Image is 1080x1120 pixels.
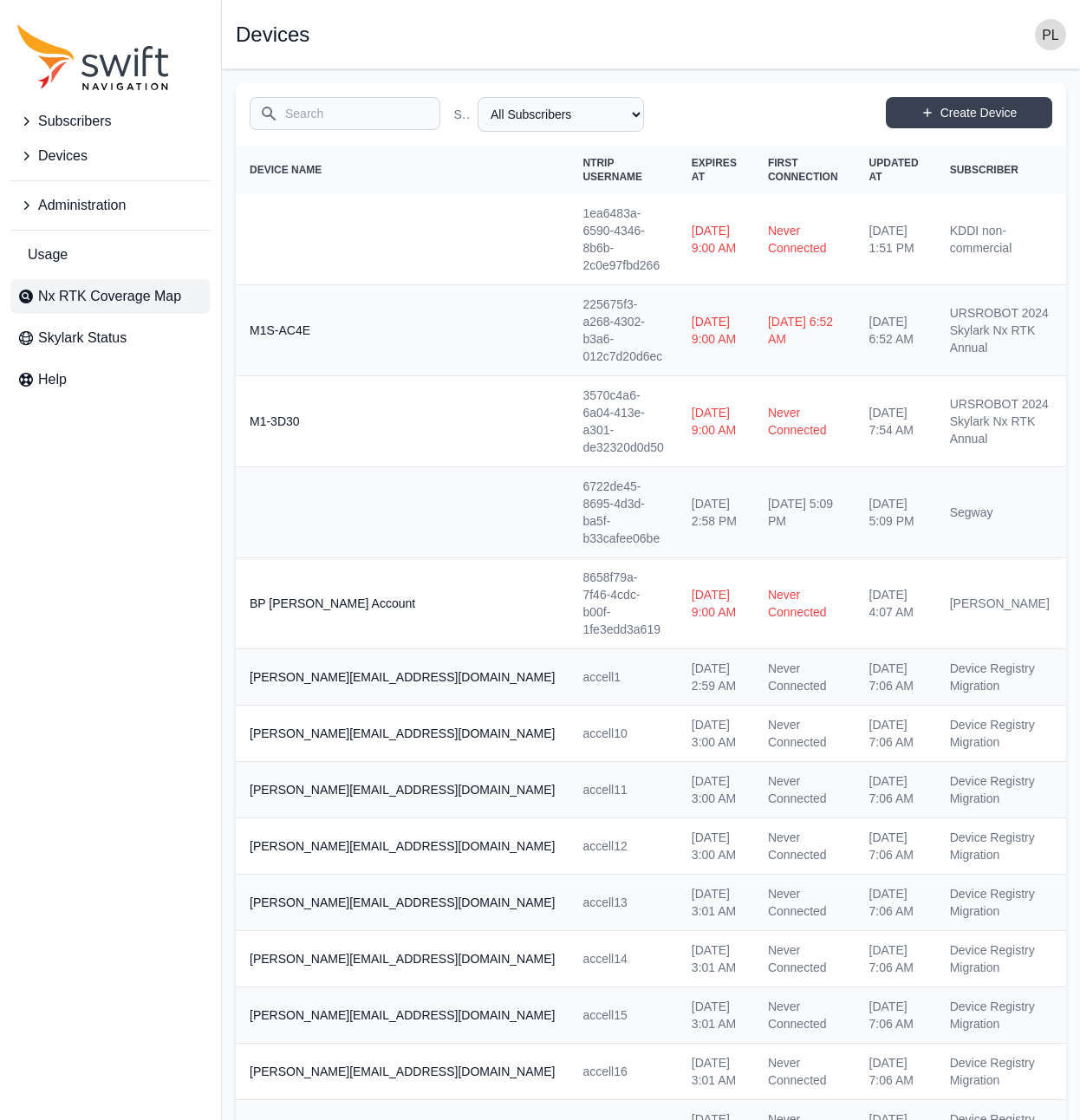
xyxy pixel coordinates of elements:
[236,762,569,818] th: [PERSON_NAME][EMAIL_ADDRESS][DOMAIN_NAME]
[856,558,936,649] td: [DATE] 4:07 AM
[569,558,677,649] td: 8658f79a-7f46-4cdc-b00f-1fe3edd3a619
[856,706,936,762] td: [DATE] 7:06 AM
[236,1044,569,1100] th: [PERSON_NAME][EMAIL_ADDRESS][DOMAIN_NAME]
[678,467,754,558] td: [DATE] 2:58 PM
[454,106,472,123] label: Subscriber Name
[10,238,211,272] a: Usage
[754,1044,856,1100] td: Never Connected
[856,649,936,706] td: [DATE] 7:06 AM
[236,376,569,467] th: M1-3D30
[236,649,569,706] th: [PERSON_NAME][EMAIL_ADDRESS][DOMAIN_NAME]
[678,875,754,931] td: [DATE] 3:01 AM
[678,558,754,649] td: [DATE] 9:00 AM
[250,97,440,130] input: Search
[754,706,856,762] td: Never Connected
[754,558,856,649] td: Never Connected
[478,97,644,132] select: Subscriber
[1035,19,1066,50] img: user photo
[10,188,211,223] button: Administration
[856,931,936,987] td: [DATE] 7:06 AM
[856,285,936,376] td: [DATE] 6:52 AM
[569,649,677,706] td: accell1
[754,875,856,931] td: Never Connected
[236,987,569,1044] th: [PERSON_NAME][EMAIL_ADDRESS][DOMAIN_NAME]
[569,285,677,376] td: 225675f3-a268-4302-b3a6-012c7d20d6ec
[38,286,181,307] span: Nx RTK Coverage Map
[936,194,1064,285] td: KDDI non-commercial
[678,194,754,285] td: [DATE] 9:00 AM
[569,875,677,931] td: accell13
[569,376,677,467] td: 3570c4a6-6a04-413e-a301-de32320d0d50
[692,157,737,183] span: Expires At
[38,328,127,348] span: Skylark Status
[754,931,856,987] td: Never Connected
[10,104,211,139] button: Subscribers
[936,467,1064,558] td: Segway
[236,706,569,762] th: [PERSON_NAME][EMAIL_ADDRESS][DOMAIN_NAME]
[936,146,1064,194] th: Subscriber
[38,195,126,216] span: Administration
[236,24,309,45] h1: Devices
[569,931,677,987] td: accell14
[856,467,936,558] td: [DATE] 5:09 PM
[678,285,754,376] td: [DATE] 9:00 AM
[678,931,754,987] td: [DATE] 3:01 AM
[569,1044,677,1100] td: accell16
[678,1044,754,1100] td: [DATE] 3:01 AM
[869,157,919,183] span: Updated At
[38,111,111,132] span: Subscribers
[856,762,936,818] td: [DATE] 7:06 AM
[678,818,754,875] td: [DATE] 3:00 AM
[678,762,754,818] td: [DATE] 3:00 AM
[856,194,936,285] td: [DATE] 1:51 PM
[886,97,1052,128] a: Create Device
[754,762,856,818] td: Never Connected
[936,987,1064,1044] td: Device Registry Migration
[856,818,936,875] td: [DATE] 7:06 AM
[236,818,569,875] th: [PERSON_NAME][EMAIL_ADDRESS][DOMAIN_NAME]
[569,818,677,875] td: accell12
[678,706,754,762] td: [DATE] 3:00 AM
[768,157,838,183] span: First Connection
[754,818,856,875] td: Never Connected
[38,146,88,166] span: Devices
[856,1044,936,1100] td: [DATE] 7:06 AM
[856,376,936,467] td: [DATE] 7:54 AM
[236,931,569,987] th: [PERSON_NAME][EMAIL_ADDRESS][DOMAIN_NAME]
[856,875,936,931] td: [DATE] 7:06 AM
[569,194,677,285] td: 1ea6483a-6590-4346-8b6b-2c0e97fbd266
[936,875,1064,931] td: Device Registry Migration
[936,931,1064,987] td: Device Registry Migration
[569,146,677,194] th: NTRIP Username
[936,1044,1064,1100] td: Device Registry Migration
[569,762,677,818] td: accell11
[10,279,211,314] a: Nx RTK Coverage Map
[936,818,1064,875] td: Device Registry Migration
[936,558,1064,649] td: [PERSON_NAME]
[678,649,754,706] td: [DATE] 2:59 AM
[236,146,569,194] th: Device Name
[569,706,677,762] td: accell10
[856,987,936,1044] td: [DATE] 7:06 AM
[236,875,569,931] th: [PERSON_NAME][EMAIL_ADDRESS][DOMAIN_NAME]
[936,762,1064,818] td: Device Registry Migration
[936,285,1064,376] td: URSROBOT 2024 Skylark Nx RTK Annual
[569,467,677,558] td: 6722de45-8695-4d3d-ba5f-b33cafee06be
[678,376,754,467] td: [DATE] 9:00 AM
[754,649,856,706] td: Never Connected
[28,244,68,265] span: Usage
[678,987,754,1044] td: [DATE] 3:01 AM
[754,376,856,467] td: Never Connected
[236,285,569,376] th: M1S-AC4E
[754,285,856,376] td: [DATE] 6:52 AM
[754,467,856,558] td: [DATE] 5:09 PM
[936,706,1064,762] td: Device Registry Migration
[10,362,211,397] a: Help
[10,139,211,173] button: Devices
[38,369,67,390] span: Help
[936,376,1064,467] td: URSROBOT 2024 Skylark Nx RTK Annual
[236,558,569,649] th: BP [PERSON_NAME] Account
[936,649,1064,706] td: Device Registry Migration
[10,321,211,355] a: Skylark Status
[754,987,856,1044] td: Never Connected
